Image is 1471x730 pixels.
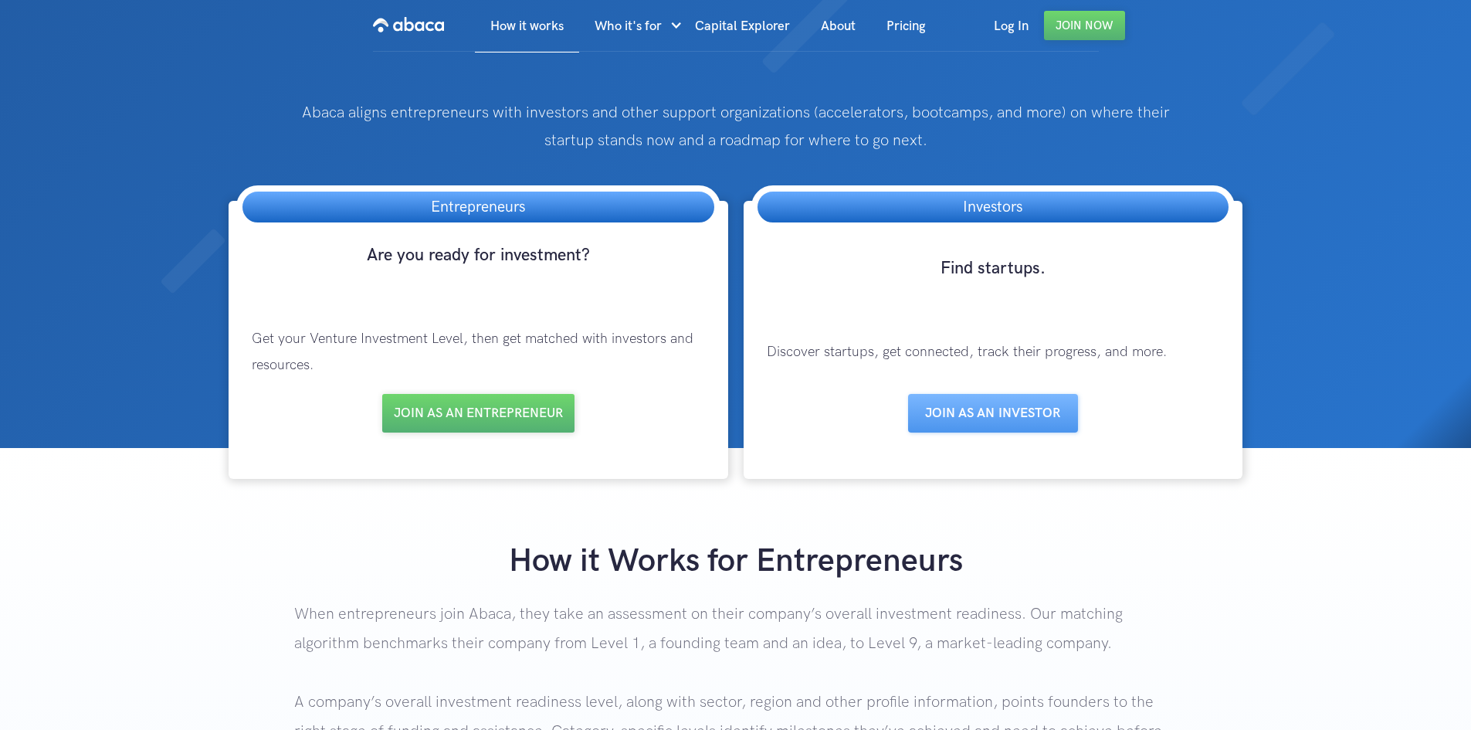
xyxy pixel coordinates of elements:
[294,99,1177,154] p: Abaca aligns entrepreneurs with investors and other support organizations (accelerators, bootcamp...
[415,192,541,222] h3: Entrepreneurs
[236,244,720,295] h3: Are you ready for investment?
[751,324,1235,381] p: Discover startups, get connected, track their progress, and more.
[947,192,1038,222] h3: Investors
[908,394,1078,433] a: Join as aN INVESTOR
[1044,11,1125,40] a: Join Now
[509,542,963,581] strong: How it Works for Entrepreneurs
[373,12,444,37] img: Abaca logo
[751,257,1235,308] h3: Find startups.
[382,394,575,433] a: Join as an entrepreneur
[236,311,720,394] p: Get your Venture Investment Level, then get matched with investors and resources.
